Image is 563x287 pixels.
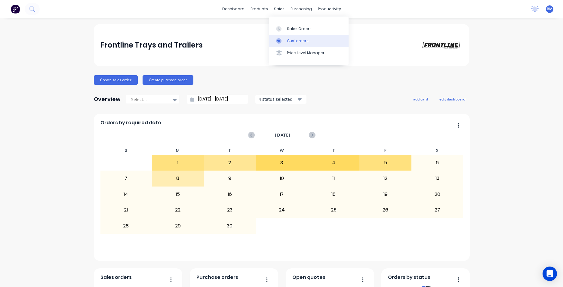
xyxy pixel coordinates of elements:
[152,187,204,202] div: 15
[308,155,359,170] div: 4
[412,171,463,186] div: 13
[100,187,152,202] div: 14
[271,5,288,14] div: sales
[100,171,152,186] div: 7
[412,187,463,202] div: 20
[143,75,193,85] button: Create purchase order
[269,47,349,59] a: Price Level Manager
[388,274,430,281] span: Orders by status
[256,171,307,186] div: 10
[287,38,309,44] div: Customers
[204,155,256,170] div: 2
[269,23,349,35] a: Sales Orders
[547,6,552,12] span: BM
[420,40,463,50] img: Frontline Trays and Trailers
[287,50,325,56] div: Price Level Manager
[435,95,469,103] button: edit dashboard
[360,202,411,218] div: 26
[292,274,325,281] span: Open quotes
[152,218,204,233] div: 29
[256,155,307,170] div: 3
[275,132,291,138] span: [DATE]
[256,187,307,202] div: 17
[255,95,306,104] button: 4 status selected
[11,5,20,14] img: Factory
[409,95,432,103] button: add card
[204,171,256,186] div: 9
[204,202,256,218] div: 23
[100,202,152,218] div: 21
[219,5,248,14] a: dashboard
[248,5,271,14] div: products
[204,146,256,155] div: T
[152,171,204,186] div: 8
[152,155,204,170] div: 1
[152,146,204,155] div: M
[100,119,161,126] span: Orders by required date
[412,202,463,218] div: 27
[100,146,152,155] div: S
[288,5,315,14] div: purchasing
[204,218,256,233] div: 30
[315,5,344,14] div: productivity
[94,93,121,105] div: Overview
[100,39,203,51] div: Frontline Trays and Trailers
[196,274,238,281] span: Purchase orders
[360,187,411,202] div: 19
[308,146,360,155] div: T
[256,146,308,155] div: W
[100,274,132,281] span: Sales orders
[269,35,349,47] a: Customers
[360,171,411,186] div: 12
[360,155,411,170] div: 5
[287,26,312,32] div: Sales Orders
[308,187,359,202] div: 18
[256,202,307,218] div: 24
[411,146,463,155] div: S
[543,267,557,281] div: Open Intercom Messenger
[100,218,152,233] div: 28
[308,171,359,186] div: 11
[359,146,411,155] div: F
[259,96,297,102] div: 4 status selected
[152,202,204,218] div: 22
[204,187,256,202] div: 16
[412,155,463,170] div: 6
[308,202,359,218] div: 25
[94,75,138,85] button: Create sales order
